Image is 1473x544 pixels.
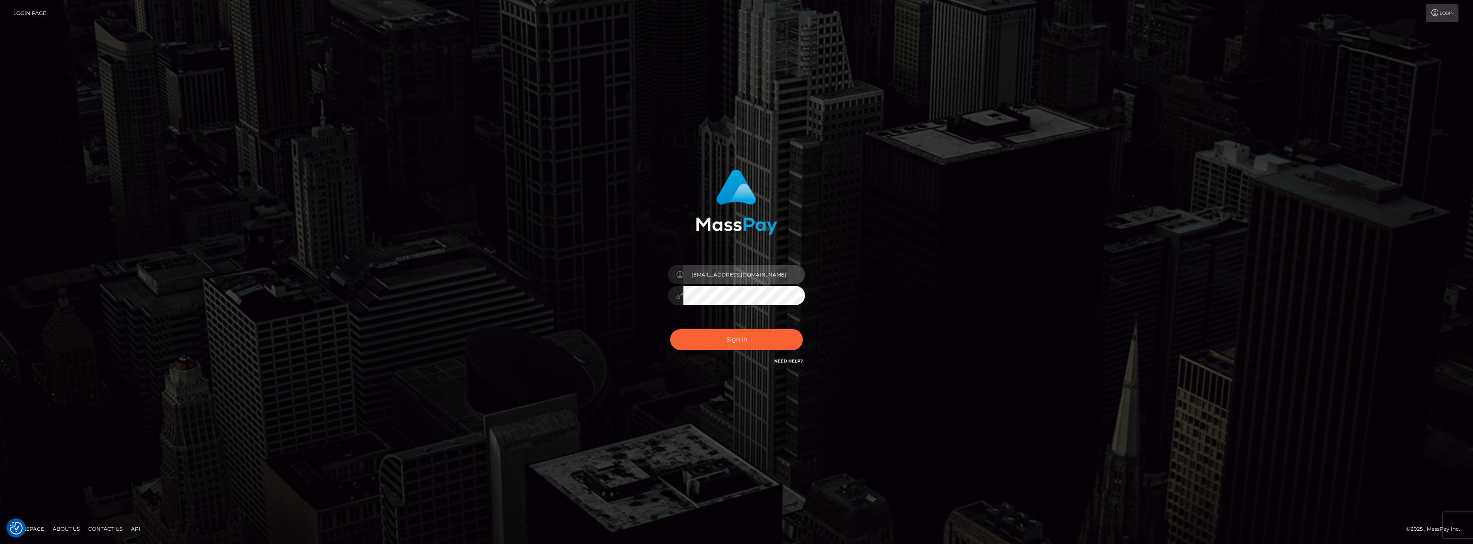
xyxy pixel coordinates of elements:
[683,265,805,284] input: Username...
[696,169,777,235] img: MassPay Login
[670,329,803,350] button: Sign in
[774,358,803,364] a: Need Help?
[85,522,126,535] a: Contact Us
[10,522,23,535] img: Revisit consent button
[13,4,46,22] a: Login Page
[10,522,23,535] button: Consent Preferences
[1426,4,1458,22] a: Login
[1406,524,1467,534] div: © 2025 , MassPay Inc.
[9,522,48,535] a: Homepage
[49,522,83,535] a: About Us
[128,522,144,535] a: API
